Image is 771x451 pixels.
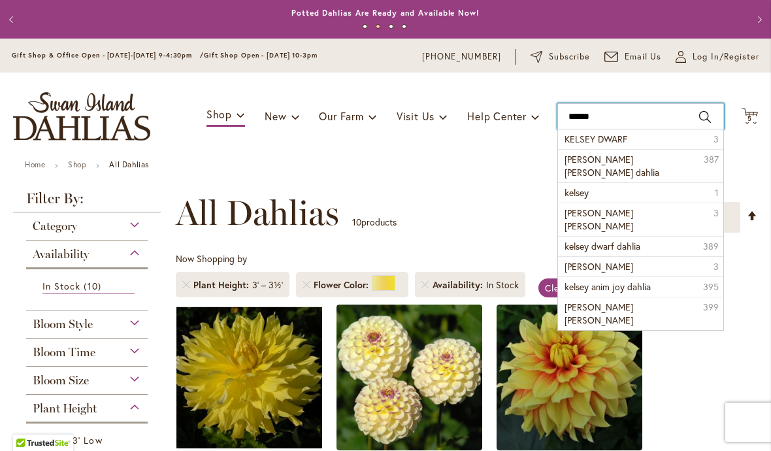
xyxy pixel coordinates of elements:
span: Availability [33,247,89,261]
a: Remove Flower Color Yellow [303,281,310,289]
strong: All Dahlias [109,159,149,169]
span: [PERSON_NAME] [PERSON_NAME] [565,301,633,326]
span: 1 [715,186,719,199]
span: 5 [747,114,752,123]
span: 3 [714,207,719,220]
span: Flower Color [314,278,372,292]
span: [PERSON_NAME] [PERSON_NAME] dahlia [565,153,659,178]
span: kelsey dwarf dahlia [565,240,640,252]
span: Plant Height [33,401,97,416]
span: Visit Us [397,109,435,123]
span: Plant Height [193,278,252,292]
button: 2 of 4 [376,24,380,29]
span: 3 [714,133,719,146]
span: Now Shopping by [176,252,247,265]
iframe: Launch Accessibility Center [10,405,46,441]
button: 4 of 4 [402,24,406,29]
a: [PHONE_NUMBER] [422,50,501,63]
span: Bloom Size [33,373,89,388]
a: Email Us [604,50,662,63]
a: store logo [13,92,150,141]
span: 389 [703,240,719,253]
button: 3 of 4 [389,24,393,29]
span: Help Center [467,109,527,123]
span: KELSEY DWARF [565,133,627,145]
span: Gift Shop Open - [DATE] 10-3pm [204,51,318,59]
span: 10 [84,279,104,293]
span: 387 [704,153,719,166]
span: 395 [703,280,719,293]
strong: Filter By: [13,192,161,212]
span: [PERSON_NAME] [565,260,633,273]
button: 5 [742,108,758,125]
span: Bloom Time [33,345,95,359]
a: Shop [68,159,86,169]
img: FIREFIGHTER [497,305,642,450]
span: Bloom Style [33,317,93,331]
img: CHERISH [336,305,482,450]
span: Shop [206,107,232,121]
a: Home [25,159,45,169]
button: Next [745,7,771,33]
a: Potted Dahlias Are Ready and Available Now! [291,8,480,18]
span: All Dahlias [176,193,339,233]
div: 3' – 3½' [252,278,283,292]
span: Our Farm [319,109,363,123]
span: 3 [714,260,719,273]
span: Email Us [625,50,662,63]
span: 10 [352,216,361,228]
span: Category [33,219,77,233]
a: Subscribe [531,50,590,63]
span: kelsey anim joy dahlia [565,280,651,293]
a: Clear All [538,278,590,297]
button: 1 of 4 [363,24,367,29]
img: Blondee [176,305,322,450]
a: In Stock 10 [42,279,135,293]
a: Remove Availability In Stock [421,281,429,289]
span: Availability [433,278,486,292]
span: In Stock [42,280,80,292]
span: Log In/Register [693,50,759,63]
span: Gift Shop & Office Open - [DATE]-[DATE] 9-4:30pm / [12,51,204,59]
span: Subscribe [549,50,590,63]
span: 399 [703,301,719,314]
div: In Stock [486,278,519,292]
p: products [352,212,397,233]
a: Log In/Register [676,50,759,63]
a: Remove Plant Height 3' – 3½' [182,281,190,289]
span: Clear All [545,282,583,294]
span: New [265,109,286,123]
span: [PERSON_NAME] [PERSON_NAME] [565,207,633,232]
button: Search [699,107,711,127]
span: kelsey [565,186,589,199]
